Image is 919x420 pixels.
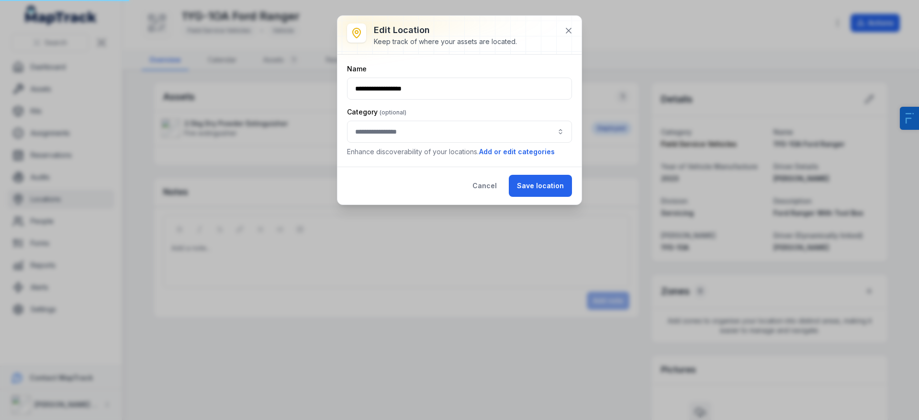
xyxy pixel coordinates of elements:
h3: Edit location [374,23,517,37]
button: Add or edit categories [479,147,555,157]
p: Enhance discoverability of your locations. [347,147,572,157]
label: Category [347,107,406,117]
button: Cancel [464,175,505,197]
label: Name [347,64,367,74]
button: Save location [509,175,572,197]
div: Keep track of where your assets are located. [374,37,517,46]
